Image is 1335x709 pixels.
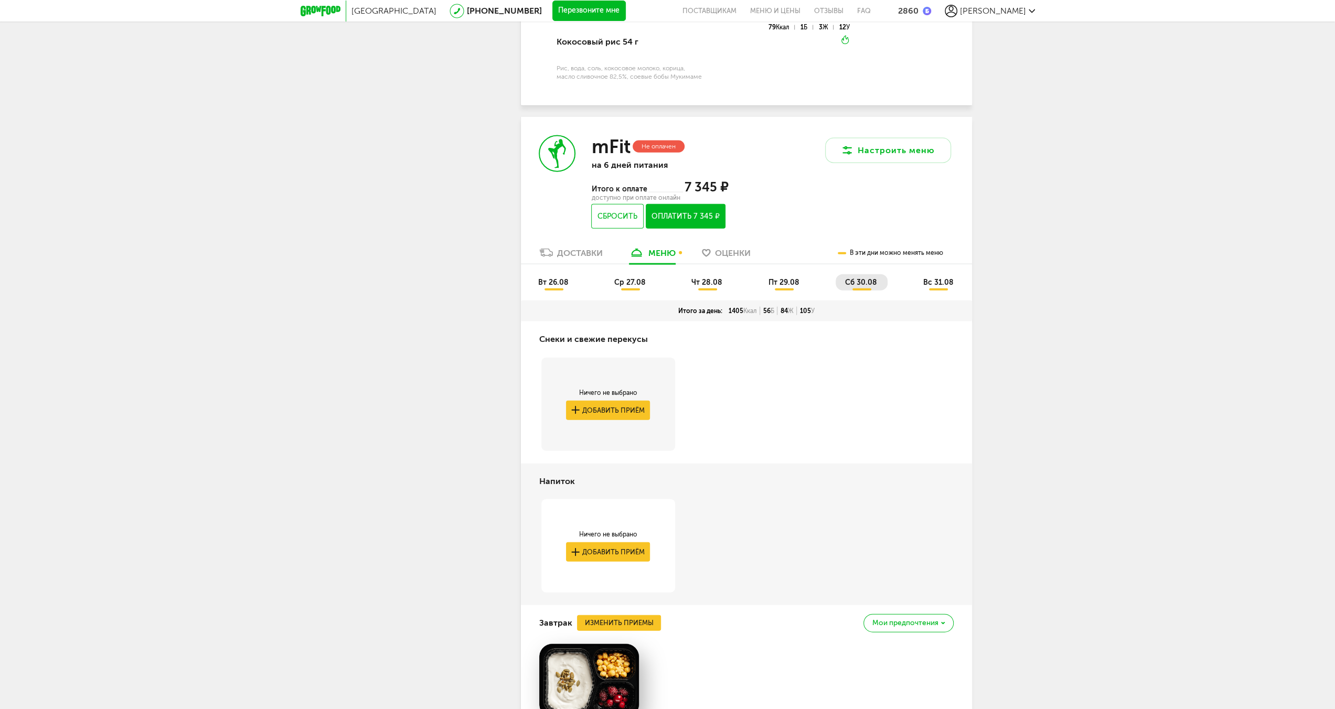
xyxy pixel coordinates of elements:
[715,248,751,258] span: Оценки
[467,6,542,16] a: [PHONE_NUMBER]
[760,307,777,315] div: 56
[591,195,728,200] div: доступно при оплате онлайн
[743,307,757,315] span: Ккал
[768,278,799,287] span: пт 29.08
[697,247,756,264] a: Оценки
[577,615,661,631] button: Изменить приемы
[557,64,702,81] div: Рис, вода, соль, кокосовое молоко, корица, масло сливочное 82,5%, соевые бобы Мукимаме
[800,25,813,30] div: 1
[788,307,794,315] span: Ж
[845,278,877,287] span: сб 30.08
[351,6,436,16] span: [GEOGRAPHIC_DATA]
[691,278,722,287] span: чт 28.08
[566,542,650,562] button: Добавить приём
[539,613,572,633] h4: Завтрак
[839,25,850,30] div: 12
[539,329,648,349] h4: Снеки и свежие перекусы
[633,141,685,153] div: Не оплачен
[591,185,648,194] span: Итого к оплате
[838,242,943,264] div: В эти дни можно менять меню
[771,307,774,315] span: Б
[557,24,702,60] div: Кокосовый рис 54 г
[646,204,725,229] button: Оплатить 7 345 ₽
[624,247,681,264] a: меню
[675,307,725,315] div: Итого за день:
[539,471,575,491] h4: Напиток
[538,278,569,287] span: вт 26.08
[819,25,834,30] div: 3
[768,25,795,30] div: 79
[552,1,626,22] button: Перезвоните мне
[898,6,919,16] div: 2860
[960,6,1026,16] span: [PERSON_NAME]
[534,247,608,264] a: Доставки
[557,248,603,258] div: Доставки
[797,307,818,315] div: 105
[872,619,938,627] span: Мои предпочтения
[614,278,646,287] span: ср 27.08
[804,24,807,31] span: Б
[846,24,850,31] span: У
[591,135,630,158] h3: mFit
[777,307,797,315] div: 84
[648,248,676,258] div: меню
[566,401,650,420] button: Добавить приём
[811,307,815,315] span: У
[823,24,828,31] span: Ж
[776,24,789,31] span: Ккал
[591,204,643,229] button: Сбросить
[566,530,650,539] div: Ничего не выбрано
[566,389,650,397] div: Ничего не выбрано
[725,307,760,315] div: 1405
[685,179,728,195] span: 7 345 ₽
[923,278,953,287] span: вс 31.08
[591,160,728,170] p: на 6 дней питания
[923,7,931,15] img: bonus_b.cdccf46.png
[825,138,951,163] button: Настроить меню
